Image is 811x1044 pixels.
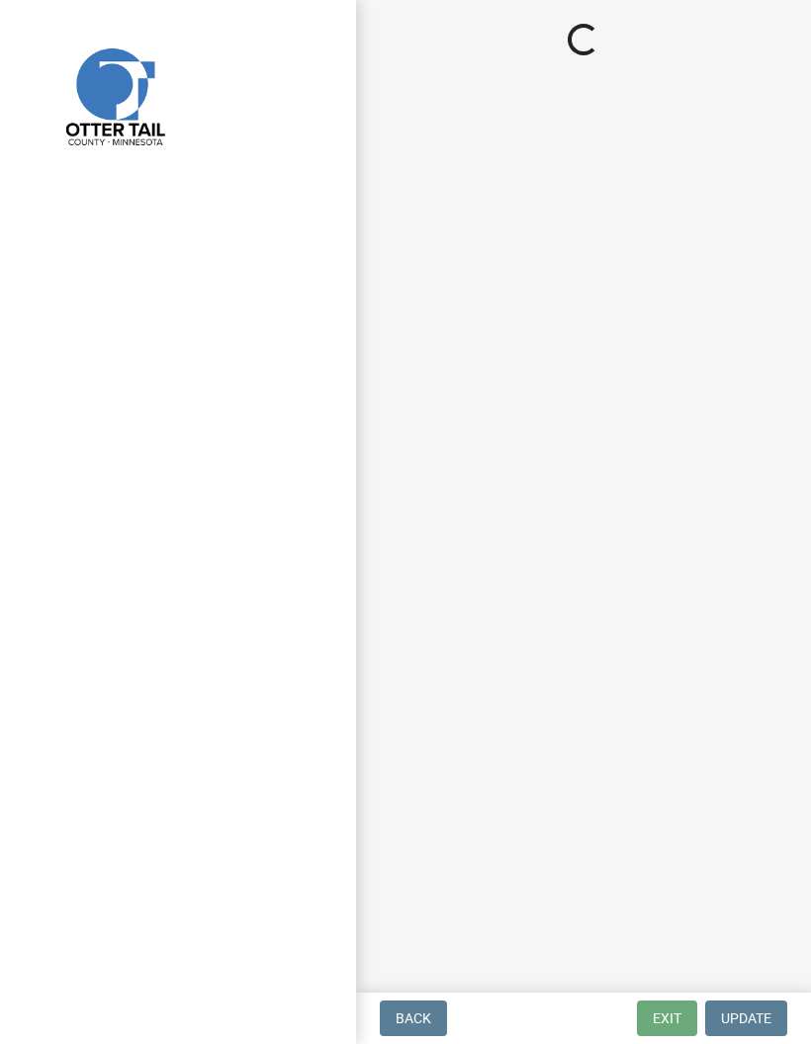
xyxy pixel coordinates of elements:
[40,21,188,169] img: Otter Tail County, Minnesota
[380,1000,447,1036] button: Back
[705,1000,787,1036] button: Update
[637,1000,697,1036] button: Exit
[721,1010,771,1026] span: Update
[396,1010,431,1026] span: Back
